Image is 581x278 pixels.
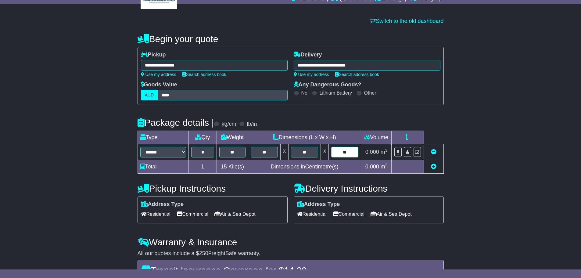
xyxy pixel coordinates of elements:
[370,18,443,24] a: Switch to the old dashboard
[297,209,327,219] span: Residential
[385,163,388,167] sup: 3
[221,121,236,128] label: kg/cm
[381,164,388,170] span: m
[199,250,208,256] span: 250
[431,149,436,155] a: Remove this item
[138,250,444,257] div: All our quotes include a $ FreightSafe warranty.
[141,81,177,88] label: Goods Value
[247,121,257,128] label: lb/in
[248,160,361,174] td: Dimensions in Centimetre(s)
[294,52,322,58] label: Delivery
[385,148,388,153] sup: 3
[138,183,288,193] h4: Pickup Instructions
[182,72,226,77] a: Search address book
[177,209,208,219] span: Commercial
[142,265,440,275] h4: Transit Insurance Coverage for $
[141,90,158,100] label: AUD
[365,149,379,155] span: 0.000
[319,90,352,96] label: Lithium Battery
[221,164,227,170] span: 15
[188,131,217,144] td: Qty
[280,144,288,160] td: x
[294,72,329,77] a: Use my address
[335,72,379,77] a: Search address book
[141,72,176,77] a: Use my address
[217,160,248,174] td: Kilo(s)
[138,160,188,174] td: Total
[248,131,361,144] td: Dimensions (L x W x H)
[361,131,392,144] td: Volume
[365,164,379,170] span: 0.000
[141,201,184,208] label: Address Type
[284,265,307,275] span: 14.39
[431,164,436,170] a: Add new item
[138,34,444,44] h4: Begin your quote
[188,160,217,174] td: 1
[141,52,166,58] label: Pickup
[364,90,376,96] label: Other
[301,90,307,96] label: No
[294,183,444,193] h4: Delivery Instructions
[321,144,329,160] td: x
[297,201,340,208] label: Address Type
[138,237,444,247] h4: Warranty & Insurance
[381,149,388,155] span: m
[138,131,188,144] td: Type
[333,209,364,219] span: Commercial
[214,209,256,219] span: Air & Sea Depot
[371,209,412,219] span: Air & Sea Depot
[294,81,361,88] label: Any Dangerous Goods?
[138,117,214,128] h4: Package details |
[217,131,248,144] td: Weight
[141,209,170,219] span: Residential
